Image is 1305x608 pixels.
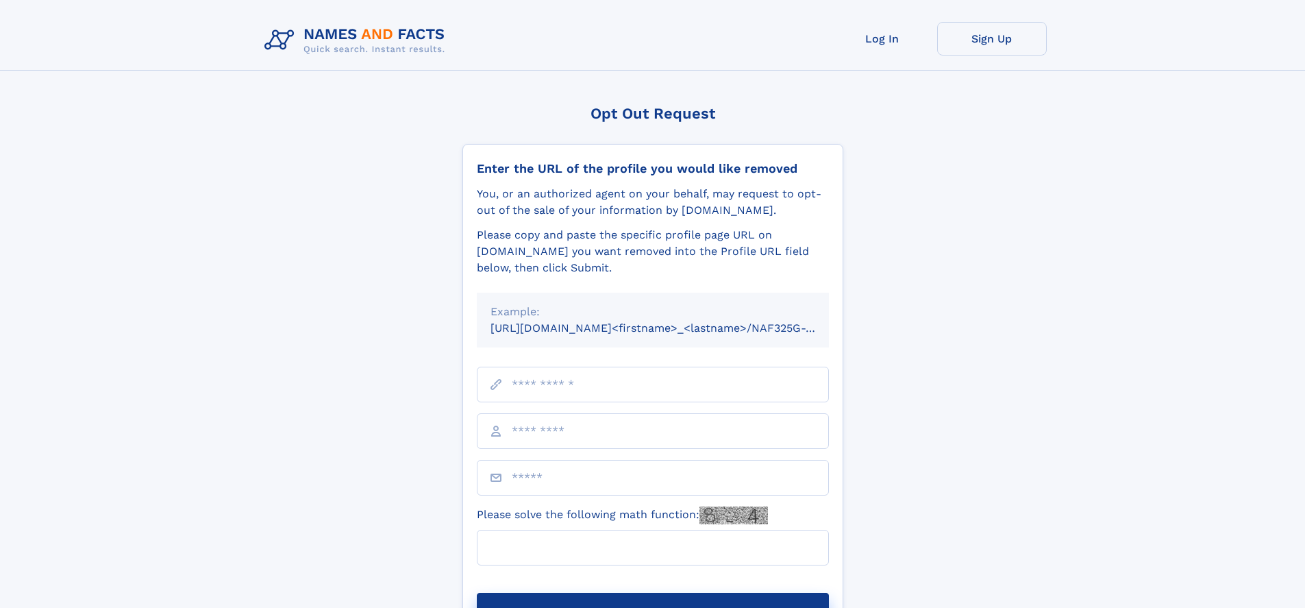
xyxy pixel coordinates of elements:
[490,304,815,320] div: Example:
[259,22,456,59] img: Logo Names and Facts
[828,22,937,56] a: Log In
[462,105,843,122] div: Opt Out Request
[477,186,829,219] div: You, or an authorized agent on your behalf, may request to opt-out of the sale of your informatio...
[477,161,829,176] div: Enter the URL of the profile you would like removed
[937,22,1047,56] a: Sign Up
[477,507,768,524] label: Please solve the following math function:
[477,227,829,276] div: Please copy and paste the specific profile page URL on [DOMAIN_NAME] you want removed into the Pr...
[490,321,855,335] small: [URL][DOMAIN_NAME]<firstname>_<lastname>/NAF325G-xxxxxxxx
